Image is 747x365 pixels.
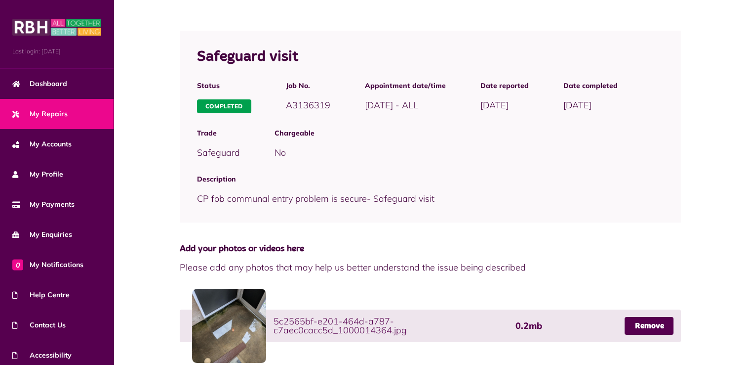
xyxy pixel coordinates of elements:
span: Contact Us [12,320,66,330]
span: Job No. [286,81,330,91]
span: 0 [12,259,23,270]
span: [DATE] [563,99,591,111]
span: Add your photos or videos here [180,242,681,256]
span: Completed [197,99,251,113]
span: Description [197,174,664,184]
span: Please add any photos that may help us better understand the issue being described [180,261,681,274]
span: 5c2565bf-e201-464d-a787-c7aec0cacc5d_1000014364.jpg [274,317,506,335]
span: A3136319 [286,99,330,111]
span: My Repairs [12,109,68,119]
span: Safeguard [197,147,240,158]
span: My Enquiries [12,229,72,240]
img: MyRBH [12,17,101,37]
span: Appointment date/time [365,81,446,91]
span: Dashboard [12,79,67,89]
span: My Accounts [12,139,72,149]
span: 0.2mb [515,321,542,330]
a: Remove [625,317,673,335]
span: Chargeable [275,128,664,138]
span: Date completed [563,81,618,91]
span: My Profile [12,169,63,180]
span: Date reported [480,81,529,91]
span: No [275,147,286,158]
span: My Notifications [12,260,83,270]
span: [DATE] - ALL [365,99,418,111]
span: Last login: [DATE] [12,47,101,56]
span: Safeguard visit [197,49,298,64]
span: Help Centre [12,290,70,300]
span: Status [197,81,251,91]
span: CP fob communal entry problem is secure- Safeguard visit [197,193,434,204]
span: [DATE] [480,99,509,111]
span: Trade [197,128,240,138]
span: My Payments [12,199,75,210]
span: Accessibility [12,350,72,361]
